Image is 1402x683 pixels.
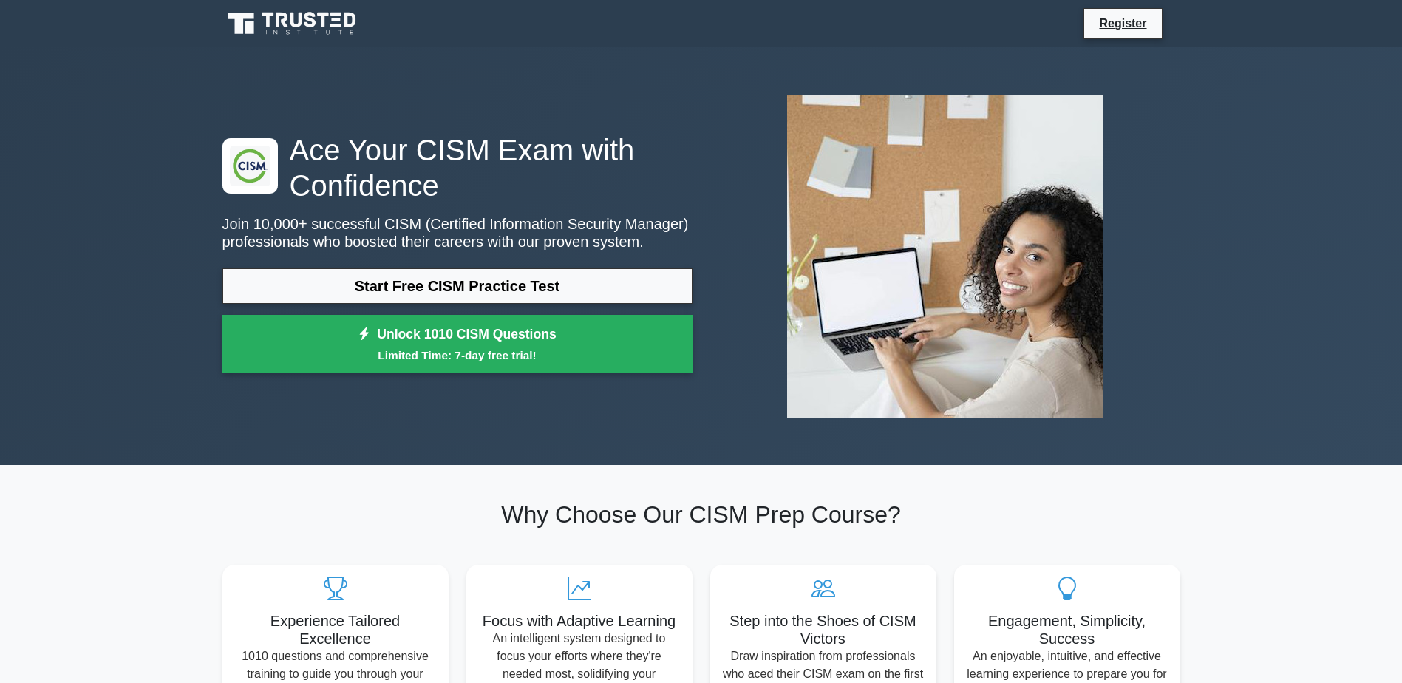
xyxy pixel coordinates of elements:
[966,612,1168,648] h5: Engagement, Simplicity, Success
[222,500,1180,529] h2: Why Choose Our CISM Prep Course?
[222,132,693,203] h1: Ace Your CISM Exam with Confidence
[722,612,925,648] h5: Step into the Shoes of CISM Victors
[222,315,693,374] a: Unlock 1010 CISM QuestionsLimited Time: 7-day free trial!
[478,612,681,630] h5: Focus with Adaptive Learning
[241,347,674,364] small: Limited Time: 7-day free trial!
[234,612,437,648] h5: Experience Tailored Excellence
[1090,14,1155,33] a: Register
[222,268,693,304] a: Start Free CISM Practice Test
[222,215,693,251] p: Join 10,000+ successful CISM (Certified Information Security Manager) professionals who boosted t...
